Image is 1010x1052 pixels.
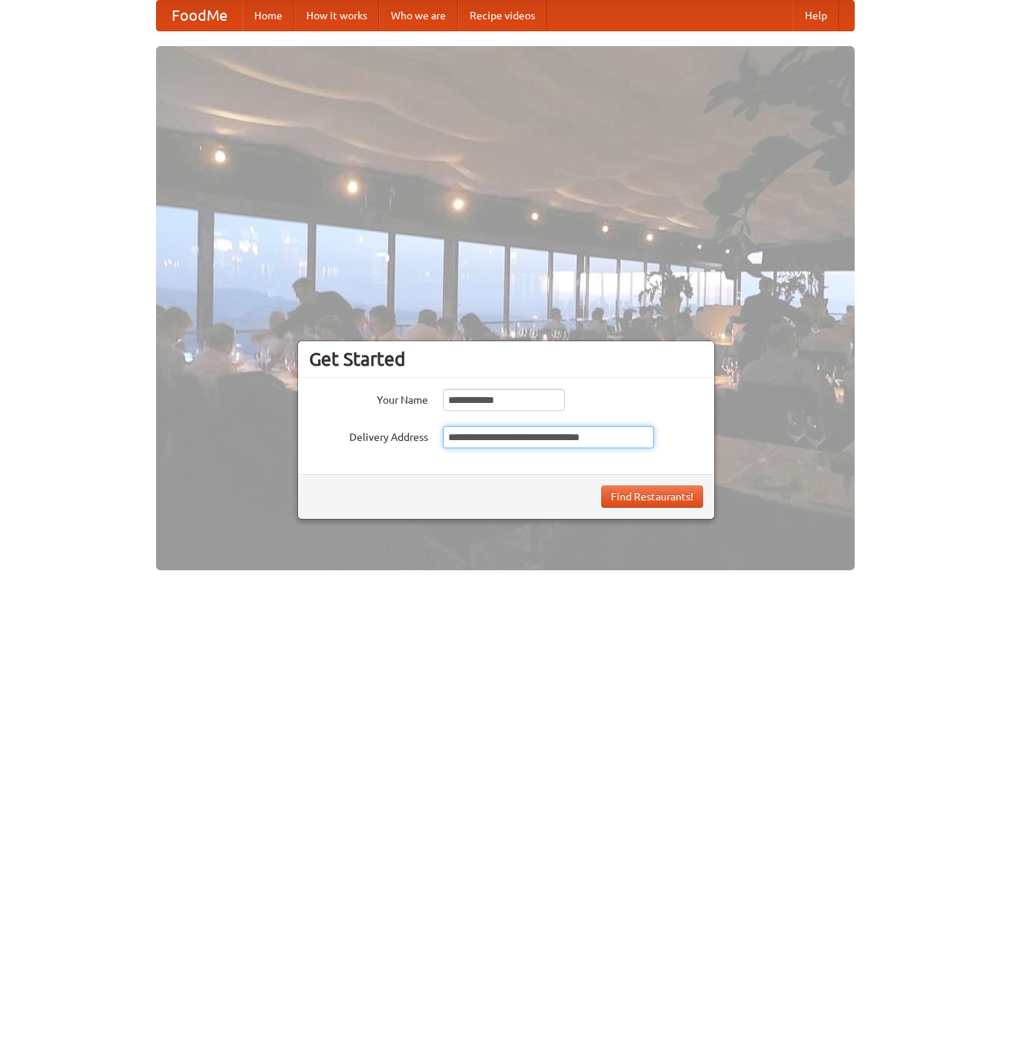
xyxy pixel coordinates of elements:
label: Your Name [309,389,428,407]
a: Home [242,1,294,30]
a: Help [793,1,839,30]
a: Who we are [379,1,458,30]
a: FoodMe [157,1,242,30]
a: How it works [294,1,379,30]
a: Recipe videos [458,1,547,30]
h3: Get Started [309,348,703,370]
label: Delivery Address [309,426,428,445]
button: Find Restaurants! [601,485,703,508]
